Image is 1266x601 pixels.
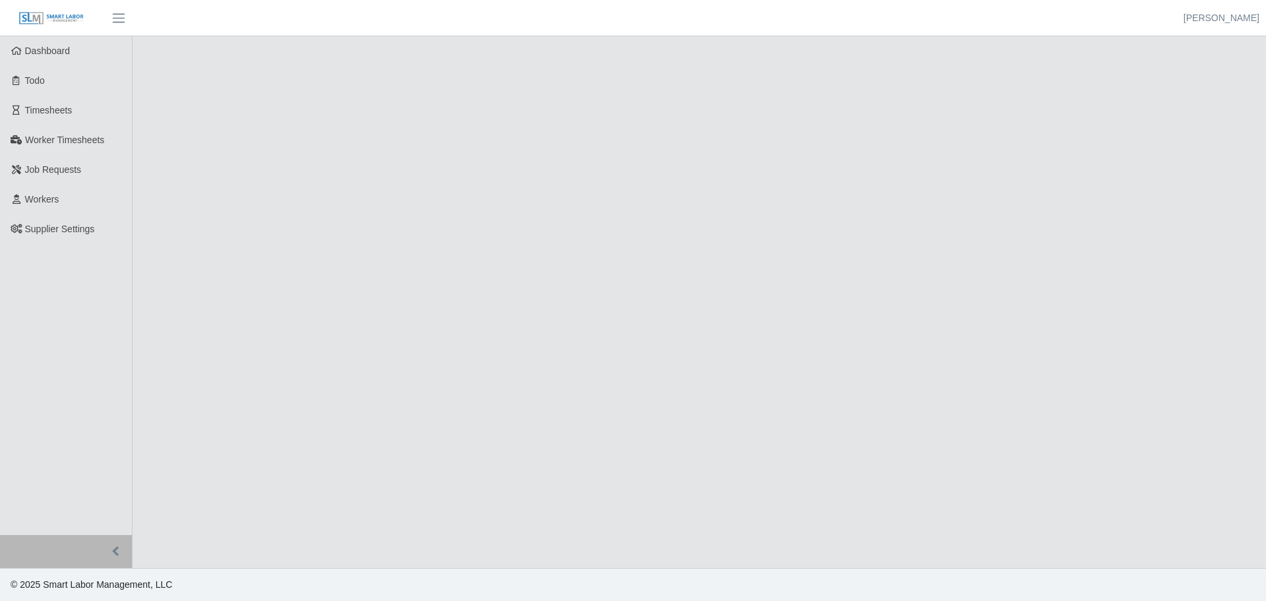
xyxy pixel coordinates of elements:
[25,105,73,115] span: Timesheets
[25,46,71,56] span: Dashboard
[25,135,104,145] span: Worker Timesheets
[25,224,95,234] span: Supplier Settings
[25,75,45,86] span: Todo
[1184,11,1259,25] a: [PERSON_NAME]
[25,194,59,205] span: Workers
[18,11,84,26] img: SLM Logo
[25,164,82,175] span: Job Requests
[11,579,172,590] span: © 2025 Smart Labor Management, LLC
